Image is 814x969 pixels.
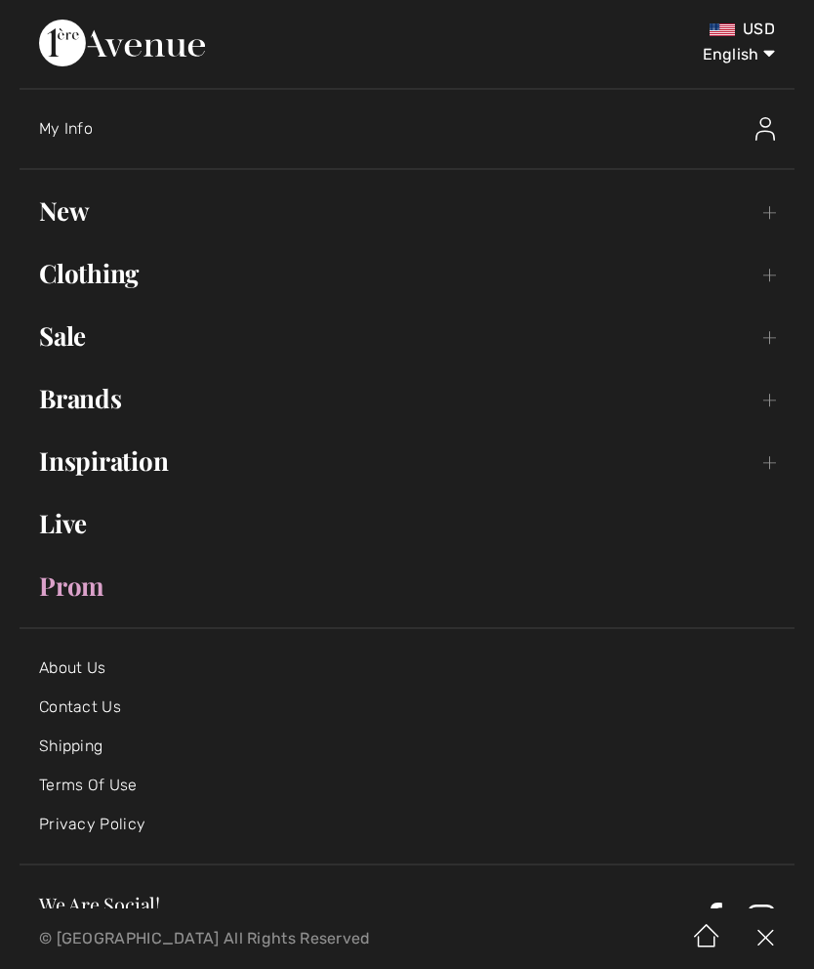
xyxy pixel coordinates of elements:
a: Prom [20,565,794,608]
a: New [20,190,794,232]
img: X [736,908,794,969]
a: Facebook [704,903,723,934]
a: Instagram [748,903,775,934]
img: 1ère Avenue [39,20,205,66]
img: My Info [755,117,775,141]
a: Privacy Policy [39,815,145,833]
a: Contact Us [39,697,121,716]
div: USD [480,20,775,39]
span: My Info [39,119,93,138]
h3: We Are Social! [39,895,696,914]
img: Home [677,908,736,969]
a: Shipping [39,737,102,755]
a: Sale [20,315,794,358]
p: © [GEOGRAPHIC_DATA] All Rights Reserved [39,932,480,946]
a: About Us [39,658,105,677]
a: Clothing [20,252,794,295]
a: My InfoMy Info [39,98,794,160]
a: Terms Of Use [39,776,138,794]
a: Inspiration [20,440,794,483]
a: Brands [20,377,794,420]
a: Live [20,502,794,545]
